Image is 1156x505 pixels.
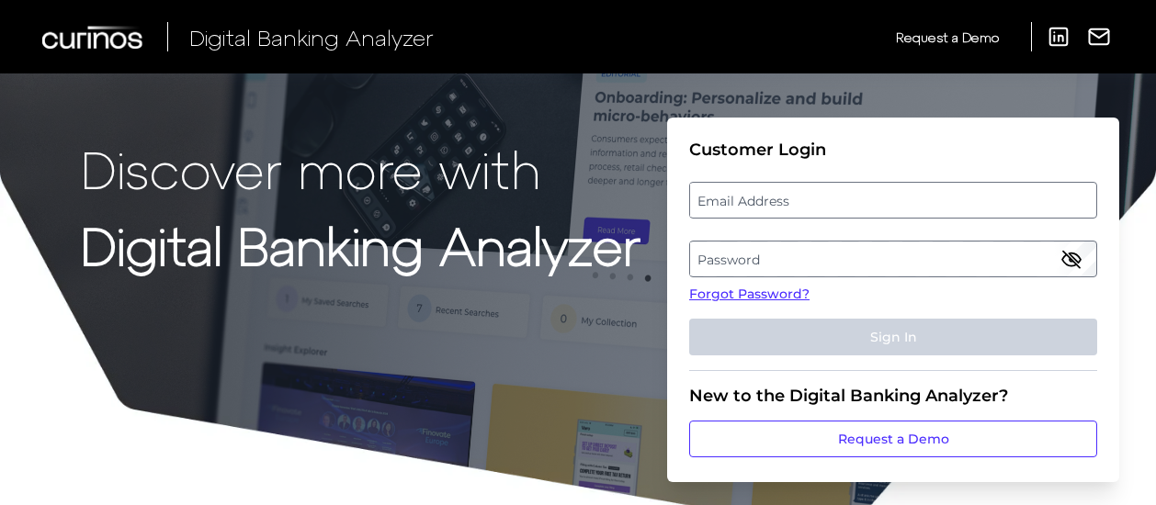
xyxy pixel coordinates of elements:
[690,242,1095,275] label: Password
[81,214,640,275] strong: Digital Banking Analyzer
[689,421,1097,457] a: Request a Demo
[689,386,1097,406] div: New to the Digital Banking Analyzer?
[189,24,434,50] span: Digital Banking Analyzer
[689,319,1097,355] button: Sign In
[690,184,1095,217] label: Email Address
[896,29,999,45] span: Request a Demo
[689,140,1097,160] div: Customer Login
[689,285,1097,304] a: Forgot Password?
[896,22,999,52] a: Request a Demo
[81,140,640,197] p: Discover more with
[42,26,145,49] img: Curinos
